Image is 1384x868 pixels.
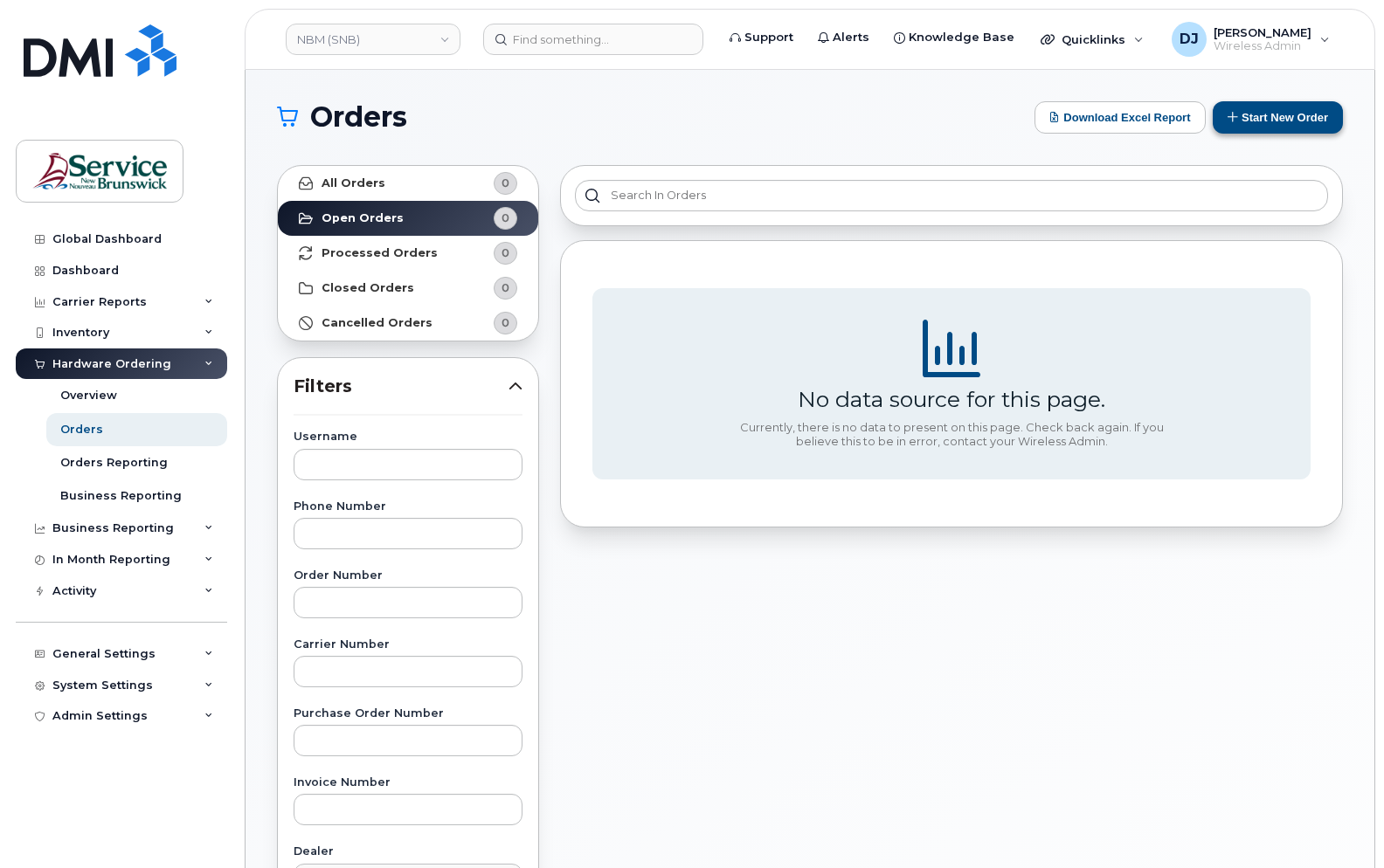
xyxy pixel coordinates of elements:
button: Download Excel Report [1035,101,1206,134]
label: Invoice Number [294,777,522,789]
a: All Orders0 [278,166,538,201]
span: Filters [294,374,509,399]
span: 0 [502,210,509,226]
label: Order Number [294,570,522,582]
strong: Open Orders [322,211,404,225]
span: 0 [502,245,509,261]
label: Purchase Order Number [294,708,522,720]
label: Phone Number [294,501,522,513]
strong: All Orders [322,176,385,190]
span: 0 [502,175,509,191]
strong: Processed Orders [322,246,438,260]
label: Carrier Number [294,639,522,651]
a: Open Orders0 [278,201,538,236]
div: No data source for this page. [798,386,1105,412]
strong: Cancelled Orders [322,316,432,330]
span: Orders [310,104,407,130]
span: 0 [502,279,509,296]
a: Cancelled Orders0 [278,306,538,341]
label: Username [294,431,522,443]
div: Currently, there is no data to present on this page. Check back again. If you believe this to be ... [733,421,1170,448]
a: Processed Orders0 [278,236,538,271]
button: Start New Order [1213,101,1343,134]
span: 0 [502,314,509,331]
strong: Closed Orders [322,281,414,295]
label: Dealer [294,846,522,858]
input: Search in orders [575,180,1328,211]
a: Closed Orders0 [278,271,538,306]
